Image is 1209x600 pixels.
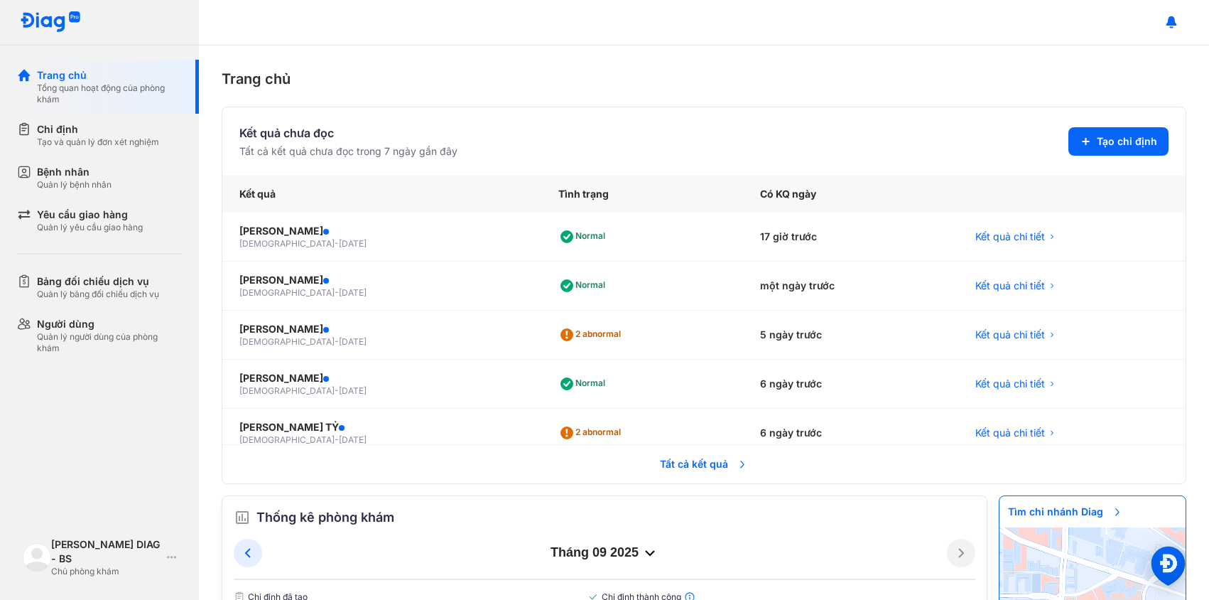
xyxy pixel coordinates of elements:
[37,274,159,289] div: Bảng đối chiếu dịch vụ
[37,179,112,191] div: Quản lý bệnh nhân
[1068,127,1169,156] button: Tạo chỉ định
[222,176,541,213] div: Kết quả
[239,287,335,298] span: [DEMOGRAPHIC_DATA]
[51,566,161,577] div: Chủ phòng khám
[239,144,457,159] div: Tất cả kết quả chưa đọc trong 7 ngày gần đây
[335,336,339,347] span: -
[975,328,1045,342] span: Kết quả chi tiết
[234,509,251,526] img: order.5a6da16c.svg
[558,422,627,444] div: 2 abnormal
[339,287,367,298] span: [DATE]
[339,385,367,396] span: [DATE]
[239,336,335,347] span: [DEMOGRAPHIC_DATA]
[239,420,524,434] div: [PERSON_NAME] TỶ
[975,426,1045,440] span: Kết quả chi tiết
[339,336,367,347] span: [DATE]
[239,124,457,141] div: Kết quả chưa đọc
[651,449,757,480] span: Tất cả kết quả
[999,496,1132,527] span: Tìm chi nhánh Diag
[37,289,159,300] div: Quản lý bảng đối chiếu dịch vụ
[743,360,958,409] div: 6 ngày trước
[262,545,947,562] div: tháng 09 2025
[239,224,524,238] div: [PERSON_NAME]
[239,273,524,287] div: [PERSON_NAME]
[37,68,182,82] div: Trang chủ
[37,208,143,222] div: Yêu cầu giao hàng
[239,371,524,385] div: [PERSON_NAME]
[335,434,339,445] span: -
[743,262,958,311] div: một ngày trước
[558,225,611,248] div: Normal
[335,238,339,249] span: -
[339,238,367,249] span: [DATE]
[335,385,339,396] span: -
[239,238,335,249] span: [DEMOGRAPHIC_DATA]
[1097,134,1157,149] span: Tạo chỉ định
[558,323,627,346] div: 2 abnormal
[37,222,143,233] div: Quản lý yêu cầu giao hàng
[20,11,81,33] img: logo
[743,311,958,360] div: 5 ngày trước
[37,317,182,331] div: Người dùng
[743,213,958,262] div: 17 giờ trước
[975,230,1045,244] span: Kết quả chi tiết
[239,322,524,336] div: [PERSON_NAME]
[743,409,958,458] div: 6 ngày trước
[37,165,112,179] div: Bệnh nhân
[37,122,159,136] div: Chỉ định
[541,176,744,213] div: Tình trạng
[975,279,1045,293] span: Kết quả chi tiết
[239,434,335,445] span: [DEMOGRAPHIC_DATA]
[975,377,1045,391] span: Kết quả chi tiết
[558,373,611,395] div: Normal
[37,82,182,105] div: Tổng quan hoạt động của phòng khám
[23,543,51,572] img: logo
[558,274,611,297] div: Normal
[222,68,1186,90] div: Trang chủ
[37,331,182,354] div: Quản lý người dùng của phòng khám
[51,537,161,566] div: [PERSON_NAME] DIAG - BS
[335,287,339,298] span: -
[37,136,159,148] div: Tạo và quản lý đơn xét nghiệm
[256,508,394,527] span: Thống kê phòng khám
[743,176,958,213] div: Có KQ ngày
[339,434,367,445] span: [DATE]
[239,385,335,396] span: [DEMOGRAPHIC_DATA]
